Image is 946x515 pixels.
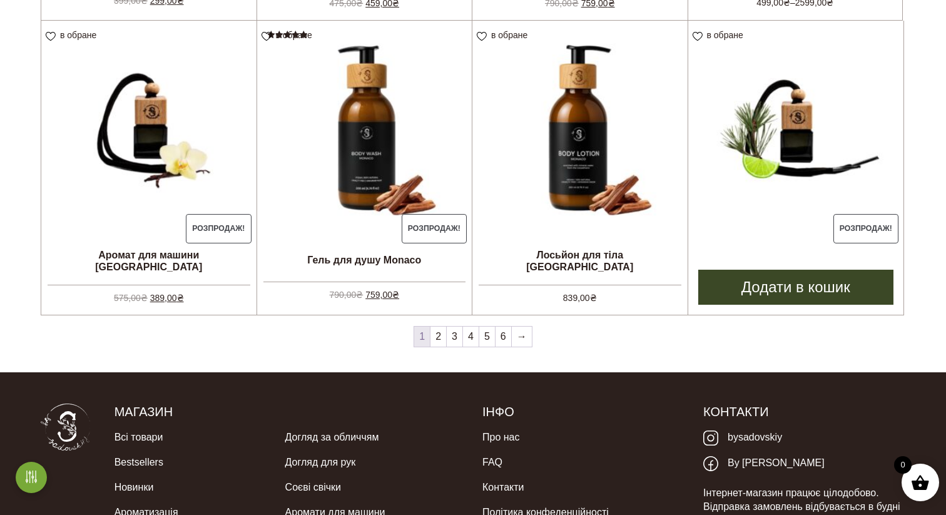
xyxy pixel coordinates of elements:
[703,486,905,514] p: Інтернет-магазин працює цілодобово. Відправка замовлень відбувається в будні
[46,32,56,41] img: unfavourite.svg
[60,30,96,40] span: в обране
[114,450,163,475] a: Bestsellers
[276,30,312,40] span: в обране
[114,475,154,500] a: Новинки
[703,404,905,420] h5: Контакти
[46,30,101,40] a: в обране
[491,30,527,40] span: в обране
[285,450,356,475] a: Догляд для рук
[463,327,479,347] a: 4
[285,425,379,450] a: Догляд за обличчям
[150,293,184,303] bdi: 389,00
[590,293,597,303] span: ₴
[114,404,464,420] h5: Магазин
[563,293,597,303] bdi: 839,00
[703,425,782,451] a: bysadovskiy
[114,425,163,450] a: Всі товари
[693,32,703,41] img: unfavourite.svg
[512,327,532,347] a: →
[482,475,524,500] a: Контакти
[833,214,899,244] span: Розпродаж!
[257,244,472,275] h2: Гель для душу Monaco
[186,214,252,244] span: Розпродаж!
[262,32,272,41] img: unfavourite.svg
[693,30,748,40] a: в обране
[479,327,495,347] a: 5
[482,404,684,420] h5: Інфо
[414,327,430,347] span: 1
[41,244,257,278] h2: Аромат для машини [GEOGRAPHIC_DATA]
[447,327,462,347] a: 3
[707,30,743,40] span: в обране
[262,30,317,40] a: в обране
[114,293,148,303] bdi: 575,00
[285,475,341,500] a: Соєві свічки
[392,290,399,300] span: ₴
[329,290,363,300] bdi: 790,00
[477,32,487,41] img: unfavourite.svg
[472,21,688,302] a: Лосьйон для тіла [GEOGRAPHIC_DATA] 839,00₴
[482,450,502,475] a: FAQ
[894,456,912,474] span: 0
[356,290,363,300] span: ₴
[257,21,472,302] a: Розпродаж! Гель для душу MonacoОцінено в 5.00 з 5
[703,451,825,476] a: By [PERSON_NAME]
[177,293,184,303] span: ₴
[698,270,894,305] a: Додати в кошик: “Аромат для машини NORD”
[472,244,688,278] h2: Лосьйон для тіла [GEOGRAPHIC_DATA]
[482,425,519,450] a: Про нас
[402,214,467,244] span: Розпродаж!
[365,290,399,300] bdi: 759,00
[141,293,148,303] span: ₴
[430,327,446,347] a: 2
[496,327,511,347] a: 6
[688,21,904,245] a: Розпродаж!
[477,30,532,40] a: в обране
[41,21,257,302] a: Розпродаж! Аромат для машини [GEOGRAPHIC_DATA]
